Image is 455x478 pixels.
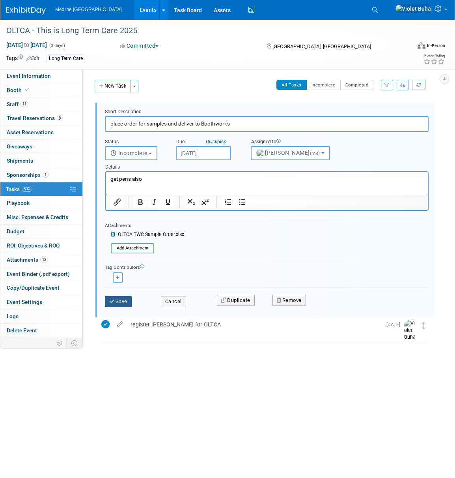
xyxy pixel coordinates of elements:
div: OLTCA - This is Long Term Care 2025 [4,24,402,38]
a: Logs [0,309,82,323]
i: Booth reservation complete [25,88,29,92]
a: Event Settings [0,295,82,309]
span: Delete Event [7,327,37,334]
span: Asset Reservations [7,129,54,135]
a: Event Binder (.pdf export) [0,267,82,281]
button: Subscript [185,197,198,208]
button: Cancel [161,296,186,307]
i: Move task [422,322,426,329]
input: Name of task or a short description [105,116,429,131]
a: Copy/Duplicate Event [0,281,82,295]
button: New Task [95,80,131,92]
span: 50% [22,186,32,192]
button: Committed [117,42,162,50]
button: [PERSON_NAME](me) [251,146,330,160]
a: Sponsorships1 [0,168,82,182]
img: Format-Inperson.png [418,42,425,49]
span: Playbook [7,200,30,206]
span: [PERSON_NAME] [256,150,321,156]
div: Tag Contributors [105,262,429,271]
a: Misc. Expenses & Credits [0,210,82,224]
div: Due [176,139,239,146]
span: Medline [GEOGRAPHIC_DATA] [55,7,122,12]
a: Giveaways [0,140,82,154]
input: Due Date [176,146,231,160]
a: edit [113,321,127,328]
button: Bullet list [235,197,249,208]
td: Personalize Event Tab Strip [53,338,67,348]
span: [DATE] [DATE] [6,41,47,49]
td: Tags [6,54,39,63]
div: In-Person [427,43,445,49]
span: Incomplete [110,150,147,156]
span: 8 [57,115,63,121]
span: Staff [7,101,28,107]
iframe: Rich Text Area [106,172,428,194]
span: Misc. Expenses & Credits [7,214,68,220]
a: Staff11 [0,97,82,111]
div: Attachments [105,222,184,229]
button: Bold [134,197,147,208]
span: Budget [7,228,24,234]
a: ROI, Objectives & ROO [0,239,82,253]
div: Event Rating [423,54,445,58]
span: (3 days) [48,43,65,48]
span: ROI, Objectives & ROO [7,242,60,249]
button: Insert/edit link [110,197,124,208]
button: Incomplete [306,80,341,90]
span: Tasks [6,186,32,192]
div: Short Description [105,109,429,116]
div: Assigned to [251,139,323,146]
button: Completed [340,80,374,90]
a: Delete Event [0,324,82,337]
a: Travel Reservations8 [0,111,82,125]
a: Edit [26,56,39,61]
a: Attachments12 [0,253,82,267]
i: Quick [206,139,217,144]
button: Underline [161,197,175,208]
div: Status [105,139,164,146]
span: 11 [21,101,28,107]
button: All Tasks [276,80,307,90]
a: Budget [0,225,82,238]
img: ExhibitDay [6,7,46,15]
span: Giveaways [7,143,32,150]
div: Long Term Care [47,54,85,63]
span: Event Binder (.pdf export) [7,271,70,277]
span: Copy/Duplicate Event [7,285,60,291]
button: Duplicate [217,295,255,306]
a: Quickpick [204,139,227,145]
a: Playbook [0,196,82,210]
button: Superscript [198,197,212,208]
span: Booth [7,87,31,93]
span: [GEOGRAPHIC_DATA], [GEOGRAPHIC_DATA] [272,43,371,49]
button: Numbered list [222,197,235,208]
button: Italic [147,197,161,208]
a: Tasks50% [0,182,82,196]
span: 12 [40,257,48,262]
a: Refresh [412,80,425,90]
button: Remove [272,295,306,306]
a: Shipments [0,154,82,168]
span: Travel Reservations [7,115,63,121]
a: Asset Reservations [0,126,82,139]
img: Violet Buha [404,320,416,341]
span: Shipments [7,157,33,164]
button: Incomplete [105,146,157,160]
span: Event Settings [7,299,42,305]
span: (me) [310,150,320,156]
img: Violet Buha [395,4,431,13]
div: Event Format [377,41,445,53]
button: Save [105,296,132,307]
span: to [23,42,30,48]
span: OLTCA TWC Sample Order.xlsx [118,232,184,237]
td: Toggle Event Tabs [67,338,83,348]
a: Booth [0,83,82,97]
div: Details [105,160,429,171]
span: [DATE] [386,322,404,327]
a: Event Information [0,69,82,83]
span: Event Information [7,73,51,79]
span: Logs [7,313,19,319]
